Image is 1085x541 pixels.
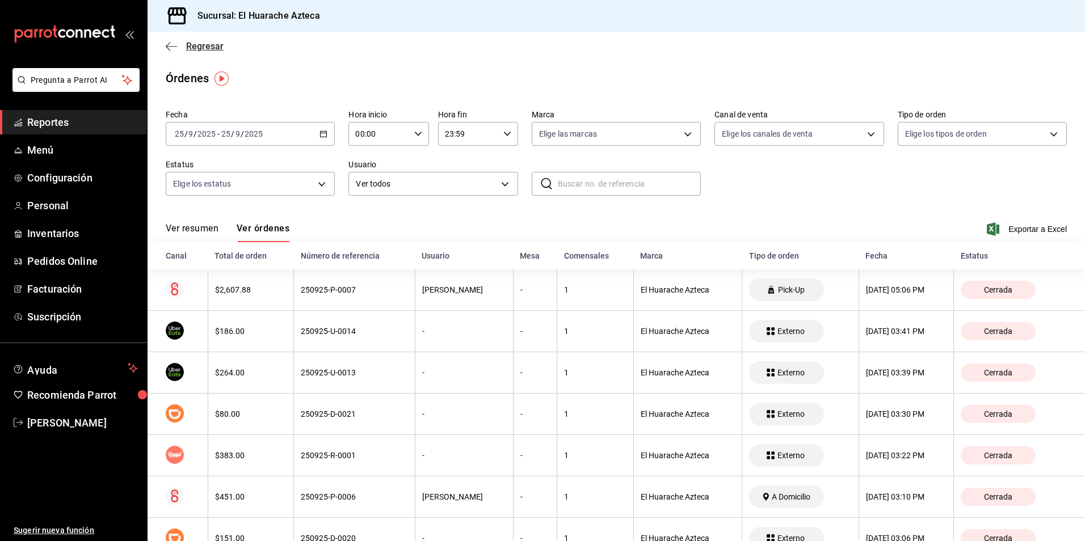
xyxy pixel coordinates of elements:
[989,222,1067,236] button: Exportar a Excel
[215,368,287,377] div: $264.00
[641,327,735,336] div: El Huarache Azteca
[866,492,947,501] div: [DATE] 03:10 PM
[564,285,626,294] div: 1
[564,409,626,419] div: 1
[188,9,320,23] h3: Sucursal: El Huarache Azteca
[14,525,138,536] span: Sugerir nueva función
[564,368,626,377] div: 1
[979,368,1017,377] span: Cerrada
[27,309,138,324] span: Suscripción
[865,251,947,260] div: Fecha
[197,129,216,138] input: ----
[215,409,287,419] div: $80.00
[749,251,852,260] div: Tipo de orden
[422,327,506,336] div: -
[215,71,229,86] img: Tooltip marker
[27,198,138,213] span: Personal
[979,327,1017,336] span: Cerrada
[8,82,140,94] a: Pregunta a Parrot AI
[422,251,506,260] div: Usuario
[564,492,626,501] div: 1
[27,170,138,185] span: Configuración
[27,281,138,297] span: Facturación
[166,223,218,242] button: Ver resumen
[641,285,735,294] div: El Huarache Azteca
[27,361,123,375] span: Ayuda
[27,142,138,158] span: Menú
[215,327,287,336] div: $186.00
[215,492,287,501] div: $451.00
[520,285,550,294] div: -
[905,128,987,140] span: Elige los tipos de orden
[301,251,408,260] div: Número de referencia
[301,368,407,377] div: 250925-U-0013
[520,492,550,501] div: -
[356,178,497,190] span: Ver todos
[641,451,735,460] div: El Huarache Azteca
[714,111,884,119] label: Canal de venta
[898,111,1067,119] label: Tipo de orden
[186,41,224,52] span: Regresar
[438,111,518,119] label: Hora fin
[348,160,518,168] label: Usuario
[641,409,735,419] div: El Huarache Azteca
[564,251,627,260] div: Comensales
[641,368,735,377] div: El Huarache Azteca
[166,111,335,119] label: Fecha
[235,129,241,138] input: --
[866,368,947,377] div: [DATE] 03:39 PM
[558,172,701,195] input: Buscar no. de referencia
[166,223,289,242] div: navigation tabs
[422,451,506,460] div: -
[301,285,407,294] div: 250925-P-0007
[174,129,184,138] input: --
[979,492,1017,501] span: Cerrada
[866,409,947,419] div: [DATE] 03:30 PM
[27,226,138,241] span: Inventarios
[767,492,815,501] span: A Domicilio
[244,129,263,138] input: ----
[217,129,220,138] span: -
[237,223,289,242] button: Ver órdenes
[564,327,626,336] div: 1
[27,253,138,269] span: Pedidos Online
[961,251,1067,260] div: Estatus
[520,368,550,377] div: -
[166,160,335,168] label: Estatus
[520,409,550,419] div: -
[422,492,506,501] div: [PERSON_NAME]
[241,129,244,138] span: /
[422,368,506,377] div: -
[520,251,550,260] div: Mesa
[166,41,224,52] button: Regresar
[979,451,1017,460] span: Cerrada
[866,285,947,294] div: [DATE] 05:06 PM
[773,368,809,377] span: Externo
[166,70,209,87] div: Órdenes
[979,409,1017,419] span: Cerrada
[301,451,407,460] div: 250925-R-0001
[173,178,231,189] span: Elige los estatus
[231,129,234,138] span: /
[641,492,735,501] div: El Huarache Azteca
[12,68,140,92] button: Pregunta a Parrot AI
[520,451,550,460] div: -
[27,115,138,130] span: Reportes
[866,451,947,460] div: [DATE] 03:22 PM
[215,251,287,260] div: Total de orden
[215,285,287,294] div: $2,607.88
[125,29,134,39] button: open_drawer_menu
[27,415,138,430] span: [PERSON_NAME]
[979,285,1017,294] span: Cerrada
[866,327,947,336] div: [DATE] 03:41 PM
[301,492,407,501] div: 250925-P-0006
[31,74,122,86] span: Pregunta a Parrot AI
[166,251,201,260] div: Canal
[539,128,597,140] span: Elige las marcas
[422,409,506,419] div: -
[773,451,809,460] span: Externo
[773,285,809,294] span: Pick-Up
[640,251,735,260] div: Marca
